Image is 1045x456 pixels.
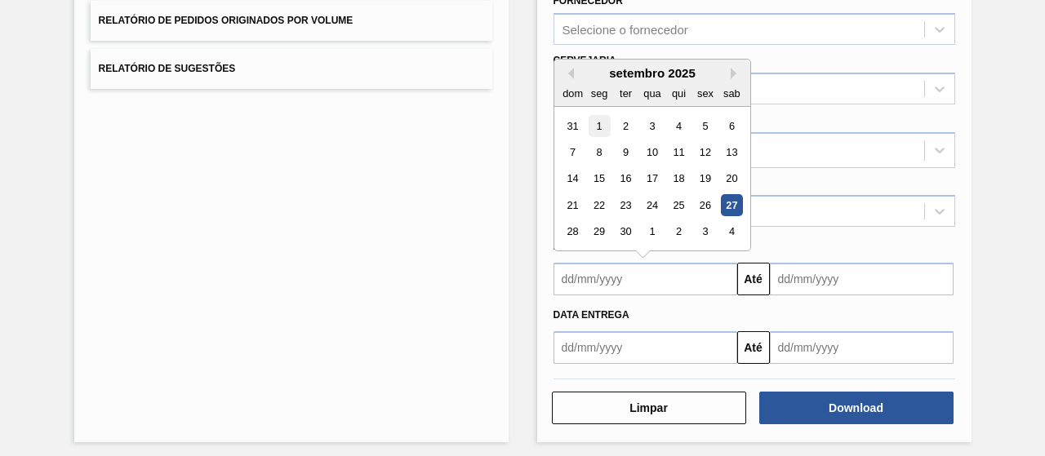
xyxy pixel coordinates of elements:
[554,309,629,321] span: Data entrega
[588,141,610,163] div: Choose segunda-feira, 8 de setembro de 2025
[720,115,742,137] div: Choose sábado, 6 de setembro de 2025
[562,82,584,104] div: dom
[554,331,737,364] input: dd/mm/yyyy
[614,168,636,190] div: Choose terça-feira, 16 de setembro de 2025
[731,68,742,79] button: Next Month
[91,1,492,41] button: Relatório de Pedidos Originados por Volume
[614,194,636,216] div: Choose terça-feira, 23 de setembro de 2025
[694,141,716,163] div: Choose sexta-feira, 12 de setembro de 2025
[667,82,689,104] div: qui
[667,141,689,163] div: Choose quinta-feira, 11 de setembro de 2025
[641,115,663,137] div: Choose quarta-feira, 3 de setembro de 2025
[694,168,716,190] div: Choose sexta-feira, 19 de setembro de 2025
[720,194,742,216] div: Choose sábado, 27 de setembro de 2025
[588,194,610,216] div: Choose segunda-feira, 22 de setembro de 2025
[588,168,610,190] div: Choose segunda-feira, 15 de setembro de 2025
[562,141,584,163] div: Choose domingo, 7 de setembro de 2025
[554,66,750,80] div: setembro 2025
[562,194,584,216] div: Choose domingo, 21 de setembro de 2025
[720,221,742,243] div: Choose sábado, 4 de outubro de 2025
[562,115,584,137] div: Choose domingo, 31 de agosto de 2025
[720,82,742,104] div: sab
[694,115,716,137] div: Choose sexta-feira, 5 de setembro de 2025
[694,194,716,216] div: Choose sexta-feira, 26 de setembro de 2025
[720,168,742,190] div: Choose sábado, 20 de setembro de 2025
[667,115,689,137] div: Choose quinta-feira, 4 de setembro de 2025
[554,263,737,295] input: dd/mm/yyyy
[641,82,663,104] div: qua
[99,15,354,26] span: Relatório de Pedidos Originados por Volume
[770,331,954,364] input: dd/mm/yyyy
[737,263,770,295] button: Até
[562,221,584,243] div: Choose domingo, 28 de setembro de 2025
[588,82,610,104] div: seg
[614,82,636,104] div: ter
[667,168,689,190] div: Choose quinta-feira, 18 de setembro de 2025
[737,331,770,364] button: Até
[563,23,688,37] div: Selecione o fornecedor
[614,221,636,243] div: Choose terça-feira, 30 de setembro de 2025
[641,141,663,163] div: Choose quarta-feira, 10 de setembro de 2025
[559,113,745,245] div: month 2025-09
[563,68,574,79] button: Previous Month
[641,168,663,190] div: Choose quarta-feira, 17 de setembro de 2025
[641,221,663,243] div: Choose quarta-feira, 1 de outubro de 2025
[694,82,716,104] div: sex
[694,221,716,243] div: Choose sexta-feira, 3 de outubro de 2025
[641,194,663,216] div: Choose quarta-feira, 24 de setembro de 2025
[91,49,492,89] button: Relatório de Sugestões
[99,63,236,74] span: Relatório de Sugestões
[588,221,610,243] div: Choose segunda-feira, 29 de setembro de 2025
[562,168,584,190] div: Choose domingo, 14 de setembro de 2025
[588,115,610,137] div: Choose segunda-feira, 1 de setembro de 2025
[554,55,616,66] label: Cervejaria
[667,221,689,243] div: Choose quinta-feira, 2 de outubro de 2025
[667,194,689,216] div: Choose quinta-feira, 25 de setembro de 2025
[759,392,954,424] button: Download
[614,115,636,137] div: Choose terça-feira, 2 de setembro de 2025
[614,141,636,163] div: Choose terça-feira, 9 de setembro de 2025
[720,141,742,163] div: Choose sábado, 13 de setembro de 2025
[770,263,954,295] input: dd/mm/yyyy
[552,392,746,424] button: Limpar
